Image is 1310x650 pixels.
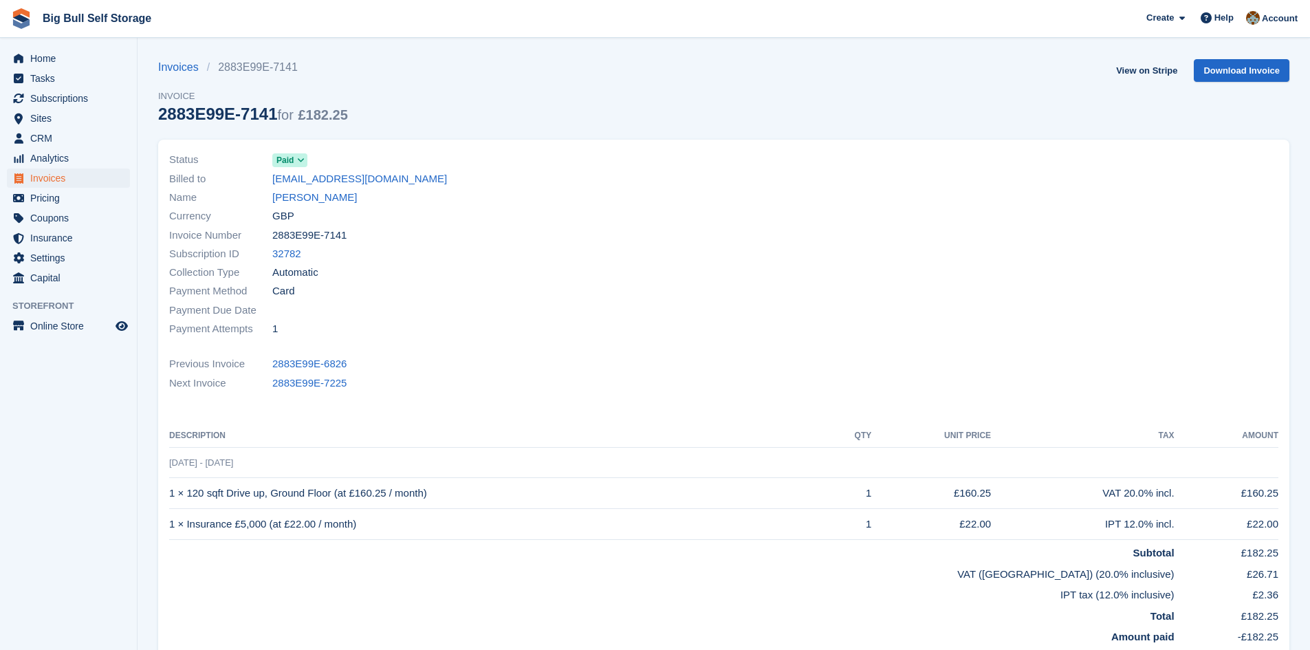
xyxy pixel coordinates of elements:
strong: Subtotal [1133,547,1175,559]
a: Download Invoice [1194,59,1289,82]
span: Payment Attempts [169,321,272,337]
span: Invoices [30,169,113,188]
span: Subscription ID [169,246,272,262]
span: GBP [272,208,294,224]
span: for [277,107,293,122]
a: menu [7,109,130,128]
span: Paid [276,154,294,166]
td: £182.25 [1175,603,1278,625]
a: 2883E99E-7225 [272,376,347,391]
a: Preview store [113,318,130,334]
span: Previous Invoice [169,356,272,372]
img: Mike Llewellen Palmer [1246,11,1260,25]
span: Storefront [12,299,137,313]
span: Tasks [30,69,113,88]
span: Payment Method [169,283,272,299]
a: [EMAIL_ADDRESS][DOMAIN_NAME] [272,171,447,187]
a: menu [7,248,130,268]
a: menu [7,188,130,208]
td: £26.71 [1175,561,1278,583]
span: 2883E99E-7141 [272,228,347,243]
strong: Total [1150,610,1175,622]
span: Capital [30,268,113,288]
td: £160.25 [871,478,991,509]
span: Currency [169,208,272,224]
div: IPT 12.0% incl. [991,517,1174,532]
span: Card [272,283,295,299]
img: stora-icon-8386f47178a22dfd0bd8f6a31ec36ba5ce8667c1dd55bd0f319d3a0aa187defe.svg [11,8,32,29]
td: £22.00 [871,509,991,540]
span: 1 [272,321,278,337]
span: [DATE] - [DATE] [169,457,233,468]
div: 2883E99E-7141 [158,105,348,123]
th: QTY [828,425,871,447]
span: Account [1262,12,1298,25]
span: Sites [30,109,113,128]
a: menu [7,316,130,336]
a: Big Bull Self Storage [37,7,157,30]
a: menu [7,49,130,68]
td: 1 × Insurance £5,000 (at £22.00 / month) [169,509,828,540]
span: Name [169,190,272,206]
a: Invoices [158,59,207,76]
a: menu [7,129,130,148]
span: Subscriptions [30,89,113,108]
td: IPT tax (12.0% inclusive) [169,582,1175,603]
span: Automatic [272,265,318,281]
th: Amount [1175,425,1278,447]
a: 32782 [272,246,301,262]
td: 1 [828,478,871,509]
td: 1 × 120 sqft Drive up, Ground Floor (at £160.25 / month) [169,478,828,509]
span: £182.25 [298,107,348,122]
span: Pricing [30,188,113,208]
span: Help [1214,11,1234,25]
span: Create [1146,11,1174,25]
span: Insurance [30,228,113,248]
span: Invoice Number [169,228,272,243]
a: menu [7,69,130,88]
span: Online Store [30,316,113,336]
span: Collection Type [169,265,272,281]
td: VAT ([GEOGRAPHIC_DATA]) (20.0% inclusive) [169,561,1175,583]
a: menu [7,149,130,168]
a: View on Stripe [1111,59,1183,82]
span: Billed to [169,171,272,187]
a: menu [7,89,130,108]
td: £182.25 [1175,540,1278,561]
th: Unit Price [871,425,991,447]
td: £22.00 [1175,509,1278,540]
a: menu [7,208,130,228]
td: 1 [828,509,871,540]
a: menu [7,169,130,188]
span: Analytics [30,149,113,168]
span: Home [30,49,113,68]
td: £2.36 [1175,582,1278,603]
span: Settings [30,248,113,268]
a: menu [7,228,130,248]
td: £160.25 [1175,478,1278,509]
span: Coupons [30,208,113,228]
span: CRM [30,129,113,148]
a: Paid [272,152,307,168]
a: [PERSON_NAME] [272,190,357,206]
strong: Amount paid [1111,631,1175,642]
span: Next Invoice [169,376,272,391]
nav: breadcrumbs [158,59,348,76]
th: Description [169,425,828,447]
span: Invoice [158,89,348,103]
th: Tax [991,425,1174,447]
div: VAT 20.0% incl. [991,486,1174,501]
a: 2883E99E-6826 [272,356,347,372]
a: menu [7,268,130,288]
span: Payment Due Date [169,303,272,318]
span: Status [169,152,272,168]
